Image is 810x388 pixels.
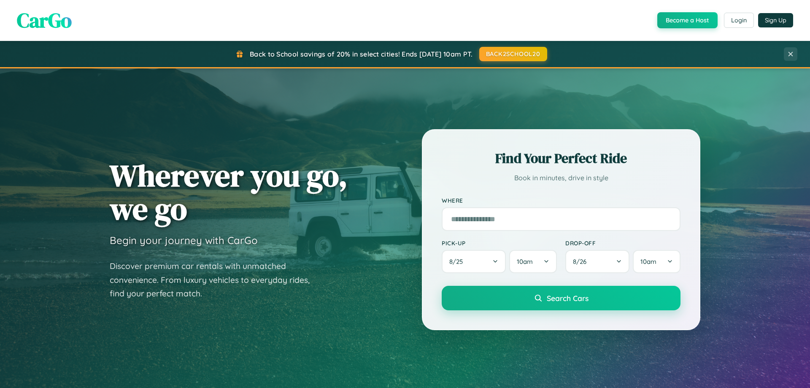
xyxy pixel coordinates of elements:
span: Search Cars [547,293,589,303]
button: Login [724,13,754,28]
button: Become a Host [657,12,718,28]
button: Search Cars [442,286,680,310]
span: Back to School savings of 20% in select cities! Ends [DATE] 10am PT. [250,50,472,58]
span: 8 / 25 [449,258,467,266]
h2: Find Your Perfect Ride [442,149,680,168]
h1: Wherever you go, we go [110,159,348,225]
p: Book in minutes, drive in style [442,172,680,184]
span: 10am [517,258,533,266]
button: 10am [509,250,557,273]
span: 8 / 26 [573,258,591,266]
button: 10am [633,250,680,273]
label: Pick-up [442,239,557,247]
p: Discover premium car rentals with unmatched convenience. From luxury vehicles to everyday rides, ... [110,259,321,301]
label: Where [442,197,680,204]
button: 8/26 [565,250,629,273]
span: CarGo [17,6,72,34]
label: Drop-off [565,239,680,247]
button: Sign Up [758,13,793,27]
h3: Begin your journey with CarGo [110,234,258,247]
span: 10am [640,258,656,266]
button: BACK2SCHOOL20 [479,47,547,61]
button: 8/25 [442,250,506,273]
